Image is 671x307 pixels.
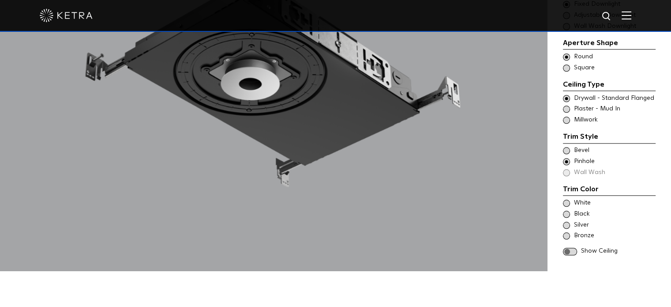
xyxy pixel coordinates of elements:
[574,105,655,114] span: Plaster - Mud In
[574,157,655,166] span: Pinhole
[574,231,655,240] span: Bronze
[574,64,655,72] span: Square
[574,116,655,125] span: Millwork
[574,199,655,208] span: White
[563,38,656,50] div: Aperture Shape
[581,247,656,256] span: Show Ceiling
[622,11,631,19] img: Hamburger%20Nav.svg
[563,184,656,196] div: Trim Color
[574,94,655,103] span: Drywall - Standard Flanged
[563,79,656,91] div: Ceiling Type
[563,131,656,144] div: Trim Style
[601,11,612,22] img: search icon
[574,53,655,61] span: Round
[574,210,655,219] span: Black
[40,9,93,22] img: ketra-logo-2019-white
[574,221,655,230] span: Silver
[574,146,655,155] span: Bevel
